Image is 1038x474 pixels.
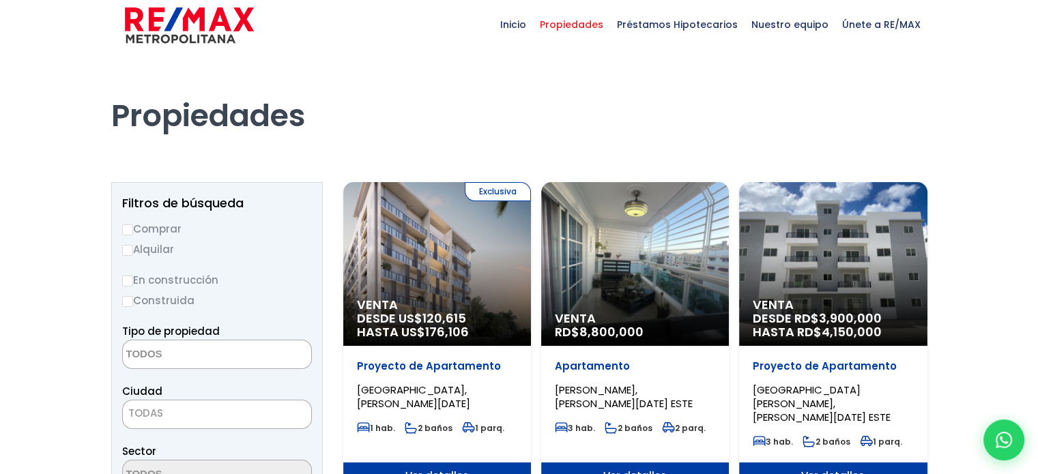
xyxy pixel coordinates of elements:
[555,323,644,340] span: RD$
[555,383,693,411] span: [PERSON_NAME], [PERSON_NAME][DATE] ESTE
[123,404,311,423] span: TODAS
[128,406,163,420] span: TODAS
[860,436,902,447] span: 1 parq.
[122,241,312,258] label: Alquilar
[745,4,835,45] span: Nuestro equipo
[822,323,882,340] span: 4,150,000
[753,325,913,339] span: HASTA RD$
[753,359,913,373] p: Proyecto de Apartamento
[111,59,927,134] h1: Propiedades
[357,359,517,373] p: Proyecto de Apartamento
[357,422,395,434] span: 1 hab.
[357,298,517,312] span: Venta
[462,422,504,434] span: 1 parq.
[123,340,255,370] textarea: Search
[122,245,133,256] input: Alquilar
[493,4,533,45] span: Inicio
[753,312,913,339] span: DESDE RD$
[555,359,715,373] p: Apartamento
[425,323,469,340] span: 176,106
[357,383,470,411] span: [GEOGRAPHIC_DATA], [PERSON_NAME][DATE]
[405,422,452,434] span: 2 baños
[122,324,220,338] span: Tipo de propiedad
[357,312,517,339] span: DESDE US$
[122,292,312,309] label: Construida
[662,422,706,434] span: 2 parq.
[533,4,610,45] span: Propiedades
[465,182,531,201] span: Exclusiva
[122,296,133,307] input: Construida
[125,5,254,46] img: remax-metropolitana-logo
[835,4,927,45] span: Únete a RE/MAX
[753,436,793,447] span: 3 hab.
[803,436,850,447] span: 2 baños
[555,422,595,434] span: 3 hab.
[819,310,882,327] span: 3,900,000
[122,224,133,235] input: Comprar
[610,4,745,45] span: Préstamos Hipotecarios
[122,196,312,210] h2: Filtros de búsqueda
[122,276,133,286] input: En construcción
[422,310,466,327] span: 120,615
[555,312,715,325] span: Venta
[122,220,312,237] label: Comprar
[357,325,517,339] span: HASTA US$
[122,444,156,458] span: Sector
[122,271,312,288] label: En construcción
[753,383,891,424] span: [GEOGRAPHIC_DATA][PERSON_NAME], [PERSON_NAME][DATE] ESTE
[579,323,644,340] span: 8,800,000
[122,400,312,429] span: TODAS
[605,422,652,434] span: 2 baños
[753,298,913,312] span: Venta
[122,384,162,398] span: Ciudad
